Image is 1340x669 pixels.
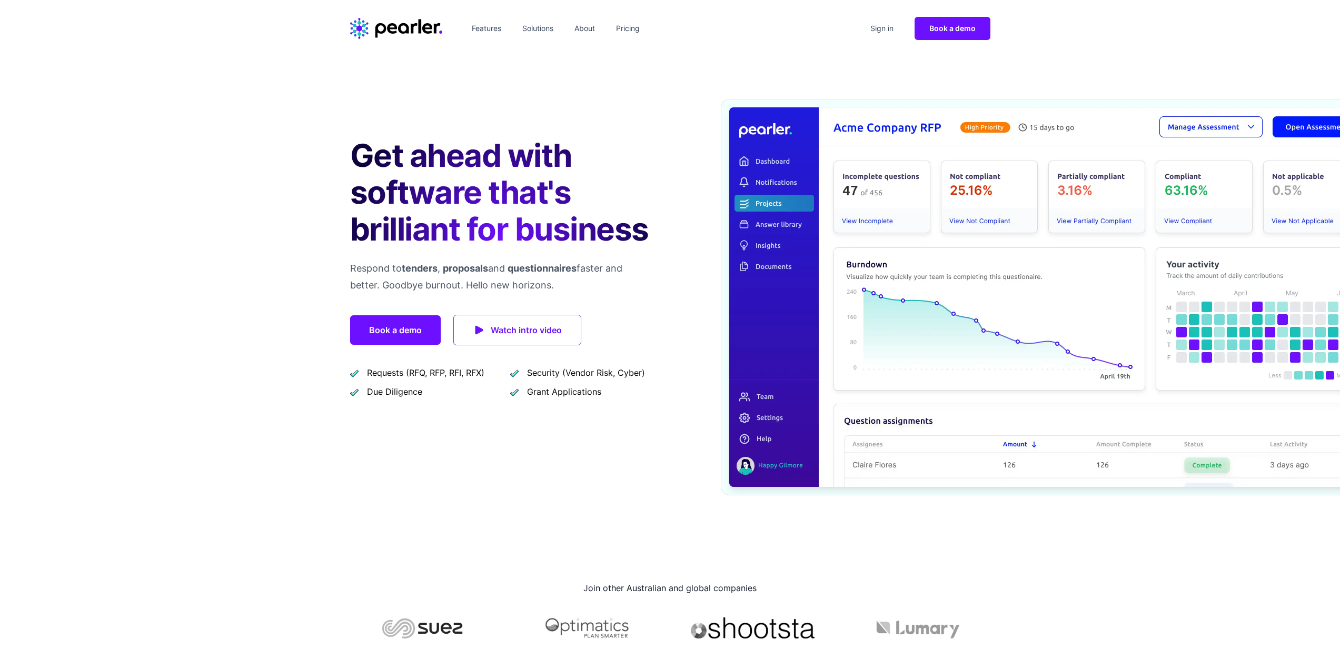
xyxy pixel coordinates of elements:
[681,617,825,638] img: Shootsta
[350,617,494,638] img: Suez
[468,20,505,37] a: Features
[866,20,898,37] a: Sign in
[508,263,577,274] span: questionnaires
[443,263,488,274] span: proposals
[350,18,442,39] a: Home
[612,20,644,37] a: Pricing
[527,366,645,379] span: Security (Vendor Risk, Cyber)
[350,580,990,596] h2: Join other Australian and global companies
[515,617,660,638] img: Optimatics
[915,17,990,40] a: Book a demo
[929,24,976,33] span: Book a demo
[402,263,438,274] span: tenders
[491,323,562,337] span: Watch intro video
[350,137,653,247] h1: Get ahead with software that's brilliant for business
[350,368,359,377] img: checkmark
[350,315,441,345] a: Book a demo
[453,315,581,345] a: Watch intro video
[367,366,484,379] span: Requests (RFQ, RFP, RFI, RFX)
[518,20,558,37] a: Solutions
[510,387,519,396] img: checkmark
[510,368,519,377] img: checkmark
[570,20,599,37] a: About
[846,617,990,638] img: Lumary
[367,385,422,398] span: Due Diligence
[350,387,359,396] img: checkmark
[527,385,601,398] span: Grant Applications
[350,260,653,294] p: Respond to , and faster and better. Goodbye burnout. Hello new horizons.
